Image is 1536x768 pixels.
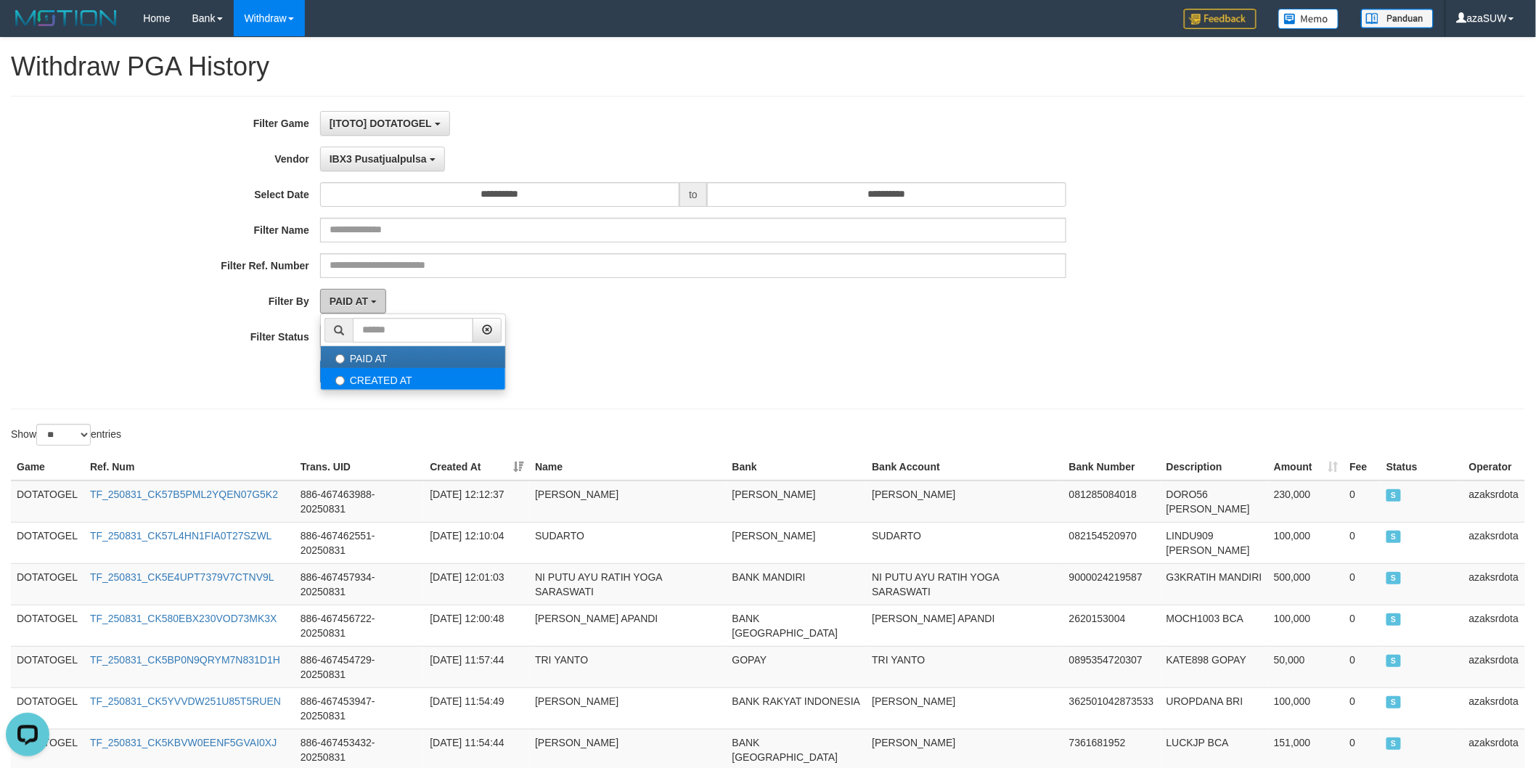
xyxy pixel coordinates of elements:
td: 0 [1344,646,1381,687]
span: SUCCESS [1386,572,1401,584]
td: TRI YANTO [529,646,726,687]
td: NI PUTU AYU RATIH YOGA SARASWATI [529,563,726,605]
td: 230,000 [1268,481,1344,523]
td: [PERSON_NAME] APANDI [866,605,1063,646]
a: TF_250831_CK580EBX230VOD73MK3X [90,613,277,624]
td: [PERSON_NAME] [529,687,726,729]
td: [DATE] 11:57:44 [424,646,529,687]
td: [PERSON_NAME] APANDI [529,605,726,646]
td: DOTATOGEL [11,605,84,646]
label: CREATED AT [321,368,505,390]
button: PAID AT [320,289,386,314]
a: TF_250831_CK5BP0N9QRYM7N831D1H [90,654,280,666]
span: [ITOTO] DOTATOGEL [330,118,432,129]
td: [PERSON_NAME] [727,481,867,523]
button: Open LiveChat chat widget [6,6,49,49]
td: 886-467457934-20250831 [295,563,425,605]
td: 886-467454729-20250831 [295,646,425,687]
td: 362501042873533 [1063,687,1161,729]
span: SUCCESS [1386,489,1401,502]
td: 9000024219587 [1063,563,1161,605]
span: SUCCESS [1386,696,1401,708]
a: TF_250831_CK5E4UPT7379V7CTNV9L [90,571,274,583]
td: azaksrdota [1463,646,1525,687]
input: CREATED AT [335,376,345,385]
th: Created At: activate to sort column ascending [424,454,529,481]
h1: Withdraw PGA History [11,52,1525,81]
th: Bank [727,454,867,481]
td: [PERSON_NAME] [866,481,1063,523]
th: Name [529,454,726,481]
td: BANK [GEOGRAPHIC_DATA] [727,605,867,646]
th: Description [1161,454,1268,481]
td: DORO56 [PERSON_NAME] [1161,481,1268,523]
td: 886-467456722-20250831 [295,605,425,646]
img: MOTION_logo.png [11,7,121,29]
select: Showentries [36,424,91,446]
th: Trans. UID [295,454,425,481]
td: 886-467463988-20250831 [295,481,425,523]
th: Amount: activate to sort column ascending [1268,454,1344,481]
td: [DATE] 12:12:37 [424,481,529,523]
span: SUCCESS [1386,613,1401,626]
td: 0895354720307 [1063,646,1161,687]
td: 081285084018 [1063,481,1161,523]
td: [PERSON_NAME] [727,522,867,563]
label: Show entries [11,424,121,446]
td: DOTATOGEL [11,522,84,563]
td: 0 [1344,563,1381,605]
td: LINDU909 [PERSON_NAME] [1161,522,1268,563]
span: IBX3 Pusatjualpulsa [330,153,427,165]
td: [DATE] 11:54:49 [424,687,529,729]
a: TF_250831_CK57B5PML2YQEN07G5K2 [90,489,278,500]
td: NI PUTU AYU RATIH YOGA SARASWATI [866,563,1063,605]
a: TF_250831_CK57L4HN1FIA0T27SZWL [90,530,272,542]
th: Operator [1463,454,1525,481]
td: UROPDANA BRI [1161,687,1268,729]
td: 082154520970 [1063,522,1161,563]
a: TF_250831_CK5KBVW0EENF5GVAI0XJ [90,737,277,748]
td: azaksrdota [1463,481,1525,523]
td: 0 [1344,687,1381,729]
td: 500,000 [1268,563,1344,605]
img: Button%20Memo.svg [1278,9,1339,29]
td: 100,000 [1268,522,1344,563]
th: Bank Number [1063,454,1161,481]
button: [ITOTO] DOTATOGEL [320,111,450,136]
td: [DATE] 12:10:04 [424,522,529,563]
td: [PERSON_NAME] [529,481,726,523]
td: 886-467462551-20250831 [295,522,425,563]
button: IBX3 Pusatjualpulsa [320,147,445,171]
td: MOCH1003 BCA [1161,605,1268,646]
td: SUDARTO [866,522,1063,563]
td: BANK MANDIRI [727,563,867,605]
span: PAID AT [330,295,368,307]
img: panduan.png [1361,9,1434,28]
span: SUCCESS [1386,655,1401,667]
td: 0 [1344,605,1381,646]
input: PAID AT [335,354,345,364]
td: BANK RAKYAT INDONESIA [727,687,867,729]
td: [DATE] 12:01:03 [424,563,529,605]
td: SUDARTO [529,522,726,563]
td: 0 [1344,481,1381,523]
a: TF_250831_CK5YVVDW251U85T5RUEN [90,695,281,707]
td: [DATE] 12:00:48 [424,605,529,646]
th: Bank Account [866,454,1063,481]
td: 886-467453947-20250831 [295,687,425,729]
span: SUCCESS [1386,738,1401,750]
td: 100,000 [1268,605,1344,646]
th: Game [11,454,84,481]
span: SUCCESS [1386,531,1401,543]
td: DOTATOGEL [11,687,84,729]
td: GOPAY [727,646,867,687]
span: to [679,182,707,207]
td: 0 [1344,522,1381,563]
td: azaksrdota [1463,687,1525,729]
th: Fee [1344,454,1381,481]
td: [PERSON_NAME] [866,687,1063,729]
td: azaksrdota [1463,563,1525,605]
th: Status [1381,454,1463,481]
td: 2620153004 [1063,605,1161,646]
td: TRI YANTO [866,646,1063,687]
